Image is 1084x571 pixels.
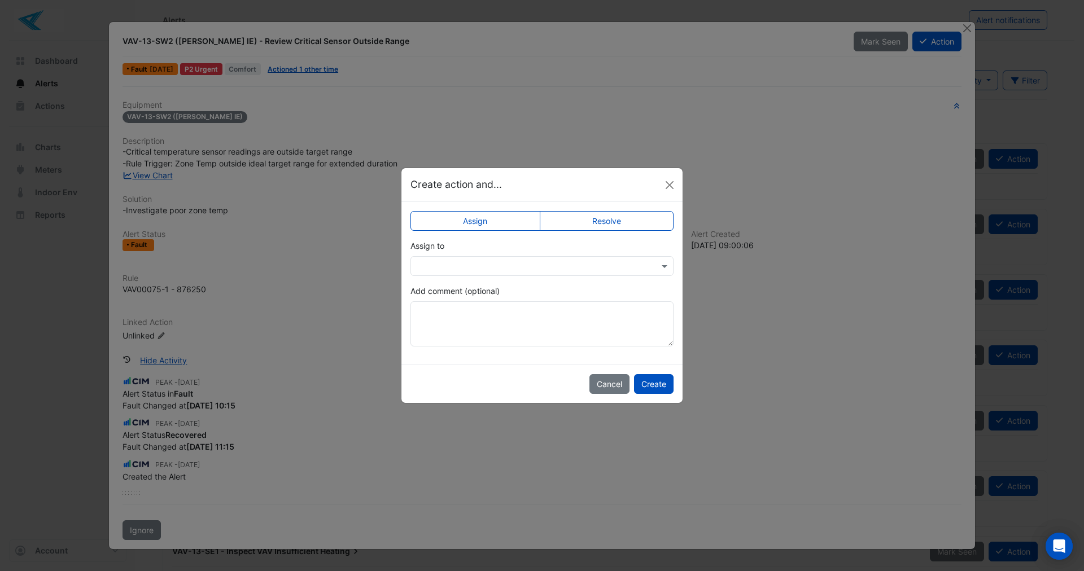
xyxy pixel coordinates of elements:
label: Assign to [410,240,444,252]
div: Open Intercom Messenger [1046,533,1073,560]
label: Assign [410,211,540,231]
h5: Create action and... [410,177,502,192]
label: Add comment (optional) [410,285,500,297]
button: Close [661,177,678,194]
button: Cancel [589,374,630,394]
label: Resolve [540,211,674,231]
button: Create [634,374,674,394]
